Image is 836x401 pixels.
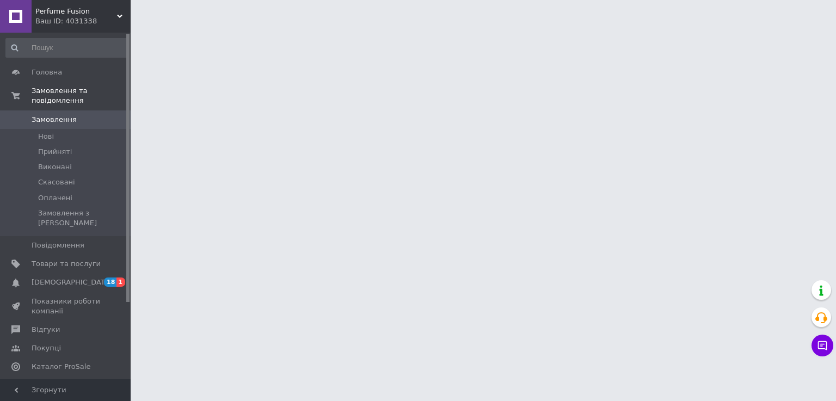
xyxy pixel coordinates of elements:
[35,7,117,16] span: Perfume Fusion
[32,86,131,106] span: Замовлення та повідомлення
[104,277,116,287] span: 18
[38,147,72,157] span: Прийняті
[116,277,125,287] span: 1
[32,277,112,287] span: [DEMOGRAPHIC_DATA]
[38,208,127,228] span: Замовлення з [PERSON_NAME]
[32,325,60,335] span: Відгуки
[32,67,62,77] span: Головна
[38,132,54,141] span: Нові
[38,162,72,172] span: Виконані
[5,38,128,58] input: Пошук
[32,297,101,316] span: Показники роботи компанії
[35,16,131,26] div: Ваш ID: 4031338
[32,259,101,269] span: Товари та послуги
[38,193,72,203] span: Оплачені
[32,343,61,353] span: Покупці
[32,362,90,372] span: Каталог ProSale
[32,240,84,250] span: Повідомлення
[812,335,833,356] button: Чат з покупцем
[38,177,75,187] span: Скасовані
[32,115,77,125] span: Замовлення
